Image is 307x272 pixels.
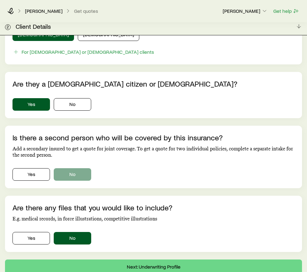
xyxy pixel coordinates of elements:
p: Are there any files that you would like to include? [12,203,295,212]
button: Yes [12,98,50,111]
button: No [54,98,91,111]
p: Is there a second person who will be covered by this insurance? [12,133,295,142]
button: [PERSON_NAME] [222,8,268,15]
p: Add a secondary insured to get a quote for joint coverage. To get a quote for two individual poli... [12,146,295,158]
p: E.g. medical records, in force illustrations, competitive illustrations [12,216,295,222]
button: Yes [12,232,50,244]
button: No [54,232,91,244]
button: Get quotes [74,8,98,14]
p: [PERSON_NAME] [223,8,268,14]
button: Get help [273,8,300,15]
button: No [54,168,91,181]
button: Yes [12,168,50,181]
div: For [DEMOGRAPHIC_DATA] or [DEMOGRAPHIC_DATA] clients [22,49,154,55]
p: Are they a [DEMOGRAPHIC_DATA] citizen or [DEMOGRAPHIC_DATA]? [12,79,295,88]
button: For [DEMOGRAPHIC_DATA] or [DEMOGRAPHIC_DATA] clients [12,48,154,56]
p: [PERSON_NAME] [25,8,62,14]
